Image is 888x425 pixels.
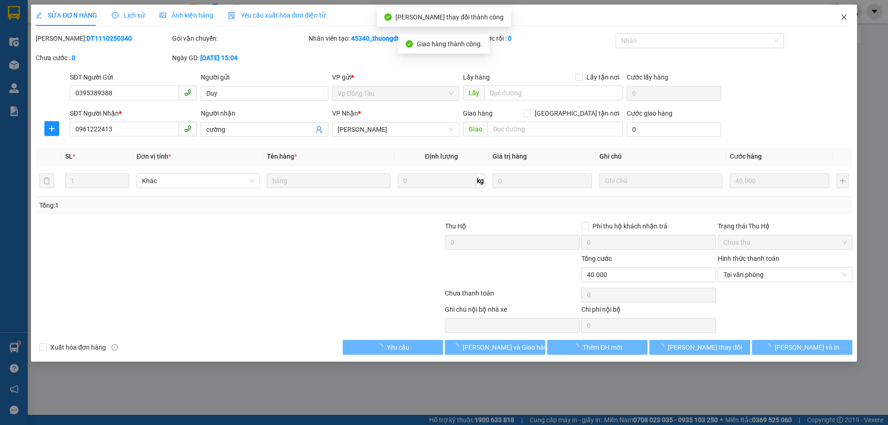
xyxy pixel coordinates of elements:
[599,173,722,188] input: Ghi Chú
[308,33,477,43] div: Nhân viên tạo:
[172,33,307,43] div: Gói vận chuyển:
[583,342,622,352] span: Thêm ĐH mới
[581,304,716,318] div: Chi phí nội bộ
[70,108,197,118] div: SĐT Người Nhận
[765,344,775,350] span: loading
[445,340,545,355] button: [PERSON_NAME] và Giao hàng
[6,40,86,73] span: Chuyển phát nhanh: [GEOGRAPHIC_DATA] - [GEOGRAPHIC_DATA]
[627,74,668,81] label: Cước lấy hàng
[831,5,857,31] button: Close
[160,12,213,19] span: Ảnh kiện hàng
[658,344,668,350] span: loading
[332,72,459,82] div: VP gửi
[332,110,358,117] span: VP Nhận
[627,110,672,117] label: Cước giao hàng
[338,123,454,136] span: Lý Nhân
[267,153,297,160] span: Tên hàng
[111,344,118,351] span: info-circle
[65,153,73,160] span: SL
[184,125,191,132] span: phone
[376,344,387,350] span: loading
[589,221,671,231] span: Phí thu hộ khách nhận trả
[200,54,238,62] b: [DATE] 15:04
[8,7,83,37] strong: CÔNG TY TNHH DỊCH VỤ DU LỊCH THỜI ĐẠI
[837,173,849,188] button: plus
[445,222,466,230] span: Thu Hộ
[508,35,512,42] b: 0
[479,33,614,43] div: Cước rồi :
[463,110,493,117] span: Giao hàng
[417,40,482,48] span: Giao hàng thành công.
[201,72,328,82] div: Người gửi
[387,342,409,352] span: Yêu cầu
[462,342,551,352] span: [PERSON_NAME] và Giao hàng
[44,121,59,136] button: plus
[627,86,721,101] input: Cước lấy hàng
[596,148,726,166] th: Ghi chú
[531,108,623,118] span: [GEOGRAPHIC_DATA] tận nơi
[343,340,443,355] button: Yêu cầu
[484,86,623,100] input: Dọc đường
[573,344,583,350] span: loading
[267,173,390,188] input: VD: Bàn, Ghế
[463,122,487,136] span: Giao
[775,342,839,352] span: [PERSON_NAME] và In
[493,153,527,160] span: Giá trị hàng
[463,86,484,100] span: Lấy
[201,108,328,118] div: Người nhận
[718,221,852,231] div: Trạng thái Thu Hộ
[425,153,458,160] span: Định lượng
[228,12,326,19] span: Yêu cầu xuất hóa đơn điện tử
[36,12,97,19] span: SỬA ĐƠN HÀNG
[3,33,5,80] img: logo
[752,340,852,355] button: [PERSON_NAME] và In
[718,255,779,262] label: Hình thức thanh toán
[136,153,171,160] span: Đơn vị tính
[444,288,580,304] div: Chưa thanh toán
[86,35,132,42] b: DT1110250340
[487,122,623,136] input: Dọc đường
[112,12,145,19] span: Lịch sử
[668,342,742,352] span: [PERSON_NAME] thay đổi
[228,12,235,19] img: icon
[142,174,254,188] span: Khác
[840,13,848,21] span: close
[47,342,110,352] span: Xuất hóa đơn hàng
[730,173,829,188] input: 0
[39,200,343,210] div: Tổng: 1
[70,72,197,82] div: SĐT Người Gửi
[72,54,75,62] b: 0
[39,173,54,188] button: delete
[184,89,191,96] span: phone
[581,255,612,262] span: Tổng cước
[452,344,462,350] span: loading
[172,53,307,63] div: Ngày GD:
[338,86,454,100] span: Vp Đồng Tàu
[627,122,721,137] input: Cước giao hàng
[493,173,592,188] input: 0
[476,173,485,188] span: kg
[463,74,490,81] span: Lấy hàng
[36,12,42,18] span: edit
[406,40,413,48] span: check-circle
[730,153,762,160] span: Cước hàng
[547,340,647,355] button: Thêm ĐH mới
[45,125,59,132] span: plus
[112,12,118,18] span: clock-circle
[583,72,623,82] span: Lấy tận nơi
[723,268,847,282] span: Tại văn phòng
[36,33,170,43] div: [PERSON_NAME]:
[87,62,142,72] span: LN1210250363
[160,12,166,18] span: picture
[315,126,323,133] span: user-add
[649,340,750,355] button: [PERSON_NAME] thay đổi
[36,53,170,63] div: Chưa cước :
[723,235,847,249] span: Chưa thu
[351,35,422,42] b: 45340_thuongdt.thoidai
[384,13,392,21] span: check-circle
[395,13,504,21] span: [PERSON_NAME] thay đổi thành công
[445,304,580,318] div: Ghi chú nội bộ nhà xe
